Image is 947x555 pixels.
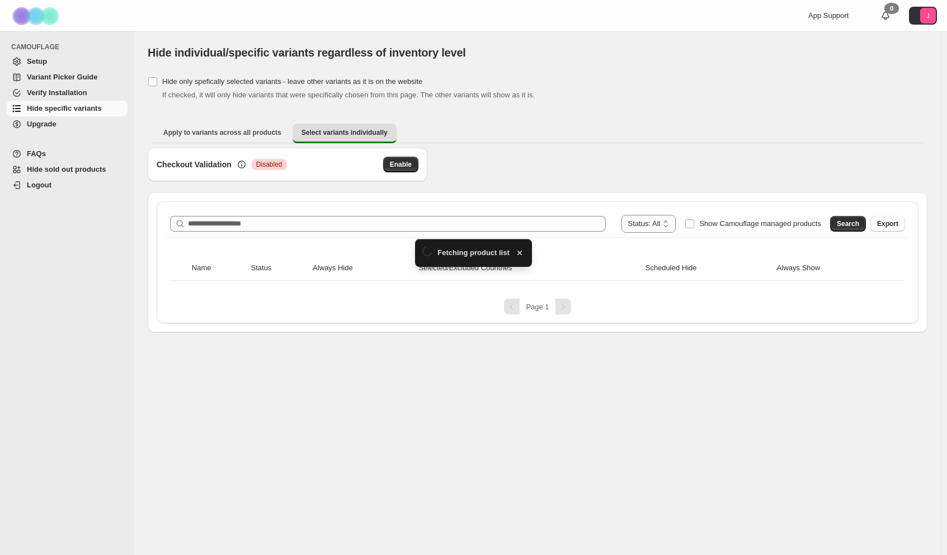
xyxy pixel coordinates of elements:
[884,3,899,14] div: 0
[699,219,821,228] span: Show Camouflage managed products
[154,124,290,142] button: Apply to variants across all products
[7,101,128,116] a: Hide specific variants
[166,299,910,314] nav: Pagination
[11,43,129,51] span: CAMOUFLAGE
[9,1,65,31] img: Camouflage
[526,303,549,311] span: Page 1
[880,10,891,21] a: 0
[293,124,397,143] button: Select variants individually
[920,8,936,23] span: Avatar with initials J
[301,128,388,137] span: Select variants individually
[877,219,898,228] span: Export
[27,165,106,173] span: Hide sold out products
[830,216,866,232] button: Search
[148,46,466,59] span: Hide individual/specific variants regardless of inventory level
[415,256,642,281] th: Selected/Excluded Countries
[27,120,56,128] span: Upgrade
[383,157,418,172] button: Enable
[642,256,774,281] th: Scheduled Hide
[157,159,232,170] h3: Checkout Validation
[27,104,102,112] span: Hide specific variants
[7,162,128,177] a: Hide sold out products
[7,85,128,101] a: Verify Installation
[27,181,51,189] span: Logout
[926,12,930,19] text: J
[27,57,47,65] span: Setup
[7,146,128,162] a: FAQs
[148,148,927,332] div: Select variants individually
[256,160,282,169] span: Disabled
[390,160,412,169] span: Enable
[808,11,849,20] span: App Support
[870,216,905,232] button: Export
[189,256,248,281] th: Name
[437,247,510,258] span: Fetching product list
[309,256,415,281] th: Always Hide
[837,219,859,228] span: Search
[27,73,97,81] span: Variant Picker Guide
[7,69,128,85] a: Variant Picker Guide
[162,91,535,99] span: If checked, it will only hide variants that were specifically chosen from this page. The other va...
[27,88,87,97] span: Verify Installation
[7,116,128,132] a: Upgrade
[774,256,887,281] th: Always Show
[163,128,281,137] span: Apply to variants across all products
[248,256,310,281] th: Status
[162,77,422,86] span: Hide only spefically selected variants - leave other variants as it is on the website
[7,54,128,69] a: Setup
[27,149,46,158] span: FAQs
[7,177,128,193] a: Logout
[909,7,937,25] button: Avatar with initials J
